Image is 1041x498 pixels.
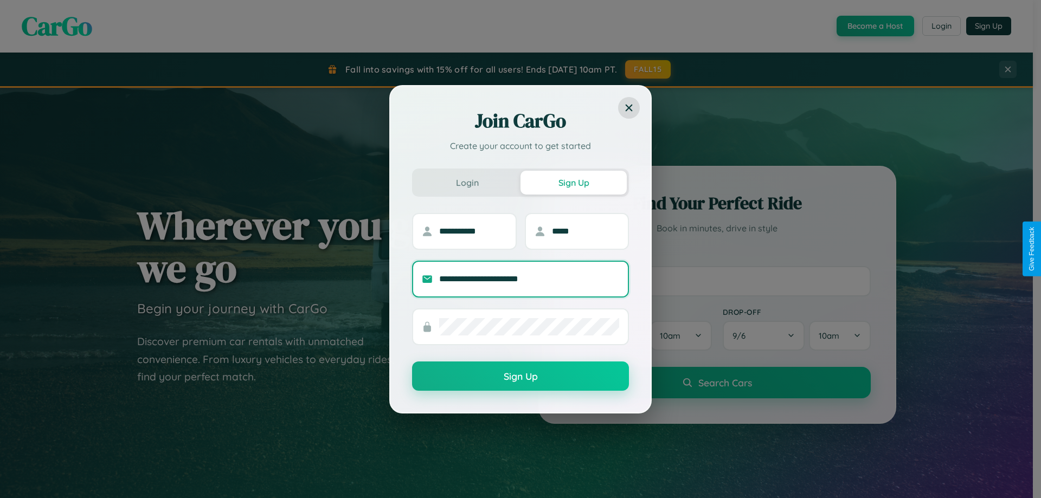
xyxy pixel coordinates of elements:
button: Login [414,171,520,195]
div: Give Feedback [1028,227,1036,271]
button: Sign Up [520,171,627,195]
p: Create your account to get started [412,139,629,152]
button: Sign Up [412,361,629,391]
h2: Join CarGo [412,108,629,134]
